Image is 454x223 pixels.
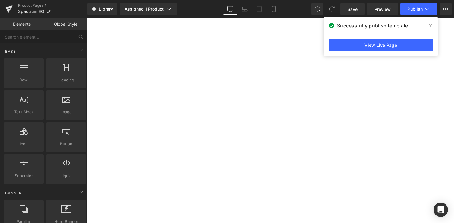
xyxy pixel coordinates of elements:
span: Publish [408,7,423,11]
span: Button [48,141,84,147]
button: Undo [311,3,323,15]
span: Text Block [5,109,42,115]
a: Global Style [44,18,87,30]
span: Spectrum EQ [18,9,44,14]
a: Mobile [266,3,281,15]
span: Icon [5,141,42,147]
span: Successfully publish template [337,22,408,29]
span: Liquid [48,173,84,179]
div: Assigned 1 Product [125,6,172,12]
span: Heading [48,77,84,83]
button: More [440,3,452,15]
span: Row [5,77,42,83]
span: Base [5,49,16,54]
span: Preview [374,6,391,12]
span: Save [348,6,358,12]
a: Desktop [223,3,238,15]
span: Image [48,109,84,115]
a: Product Pages [18,3,87,8]
a: New Library [87,3,117,15]
a: View Live Page [329,39,433,51]
span: Separator [5,173,42,179]
button: Publish [400,3,437,15]
a: Preview [367,3,398,15]
span: Banner [5,190,22,196]
a: Laptop [238,3,252,15]
div: Open Intercom Messenger [434,203,448,217]
a: Tablet [252,3,266,15]
span: Library [99,6,113,12]
button: Redo [326,3,338,15]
